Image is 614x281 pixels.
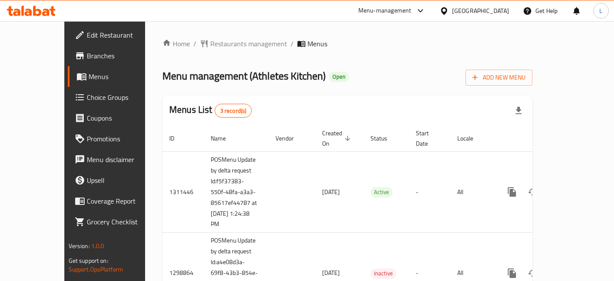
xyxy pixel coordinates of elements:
[69,240,90,252] span: Version:
[215,107,252,115] span: 3 record(s)
[162,151,204,233] td: 1311446
[162,38,190,49] a: Home
[275,133,305,144] span: Vendor
[193,38,196,49] li: /
[68,45,167,66] a: Branches
[599,6,602,16] span: L
[416,128,440,149] span: Start Date
[162,66,326,86] span: Menu management ( Athletes Kitchen )
[68,25,167,45] a: Edit Restaurant
[89,71,160,82] span: Menus
[87,51,160,61] span: Branches
[370,268,396,278] span: Inactive
[68,108,167,128] a: Coupons
[409,151,450,233] td: -
[210,38,287,49] span: Restaurants management
[87,217,160,227] span: Grocery Checklist
[169,133,186,144] span: ID
[307,38,327,49] span: Menus
[162,38,532,49] nav: breadcrumb
[68,66,167,87] a: Menus
[457,133,484,144] span: Locale
[211,133,237,144] span: Name
[87,196,160,206] span: Coverage Report
[370,133,399,144] span: Status
[204,151,269,233] td: POSMenu Update by delta request Id:f5f37383-550f-48fa-a3a3-85617ef44787 at [DATE] 1:24:38 PM
[522,182,543,202] button: Change Status
[69,264,123,275] a: Support.OpsPlatform
[91,240,104,252] span: 1.0.0
[370,268,396,279] div: Inactive
[87,30,160,40] span: Edit Restaurant
[472,72,525,83] span: Add New Menu
[169,103,252,118] h2: Menus List
[68,87,167,108] a: Choice Groups
[215,104,252,118] div: Total records count
[68,128,167,149] a: Promotions
[87,154,160,165] span: Menu disclaimer
[322,267,340,278] span: [DATE]
[87,92,160,102] span: Choice Groups
[68,211,167,232] a: Grocery Checklist
[495,125,592,152] th: Actions
[452,6,509,16] div: [GEOGRAPHIC_DATA]
[87,175,160,185] span: Upsell
[87,134,160,144] span: Promotions
[68,149,167,170] a: Menu disclaimer
[69,255,108,266] span: Get support on:
[329,73,349,80] span: Open
[465,70,532,86] button: Add New Menu
[322,186,340,198] span: [DATE]
[322,128,353,149] span: Created On
[68,191,167,211] a: Coverage Report
[329,72,349,82] div: Open
[291,38,294,49] li: /
[68,170,167,191] a: Upsell
[87,113,160,123] span: Coupons
[358,6,411,16] div: Menu-management
[370,187,392,197] span: Active
[502,182,522,202] button: more
[450,151,495,233] td: All
[508,100,529,121] div: Export file
[200,38,287,49] a: Restaurants management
